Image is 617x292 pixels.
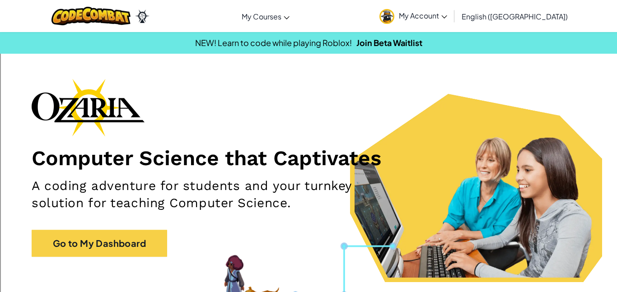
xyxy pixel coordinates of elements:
span: NEW! Learn to code while playing Roblox! [195,37,352,48]
a: English ([GEOGRAPHIC_DATA]) [457,4,572,28]
h1: Computer Science that Captivates [32,145,585,171]
a: Join Beta Waitlist [356,37,422,48]
h2: A coding adventure for students and your turnkey solution for teaching Computer Science. [32,177,402,212]
a: Go to My Dashboard [32,230,167,257]
img: avatar [379,9,394,24]
span: My Account [399,11,447,20]
a: My Courses [237,4,294,28]
span: English ([GEOGRAPHIC_DATA]) [462,12,568,21]
a: My Account [375,2,452,30]
img: Ozaria branding logo [32,79,145,136]
span: My Courses [242,12,281,21]
img: Ozaria [135,9,150,23]
img: CodeCombat logo [51,7,131,25]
